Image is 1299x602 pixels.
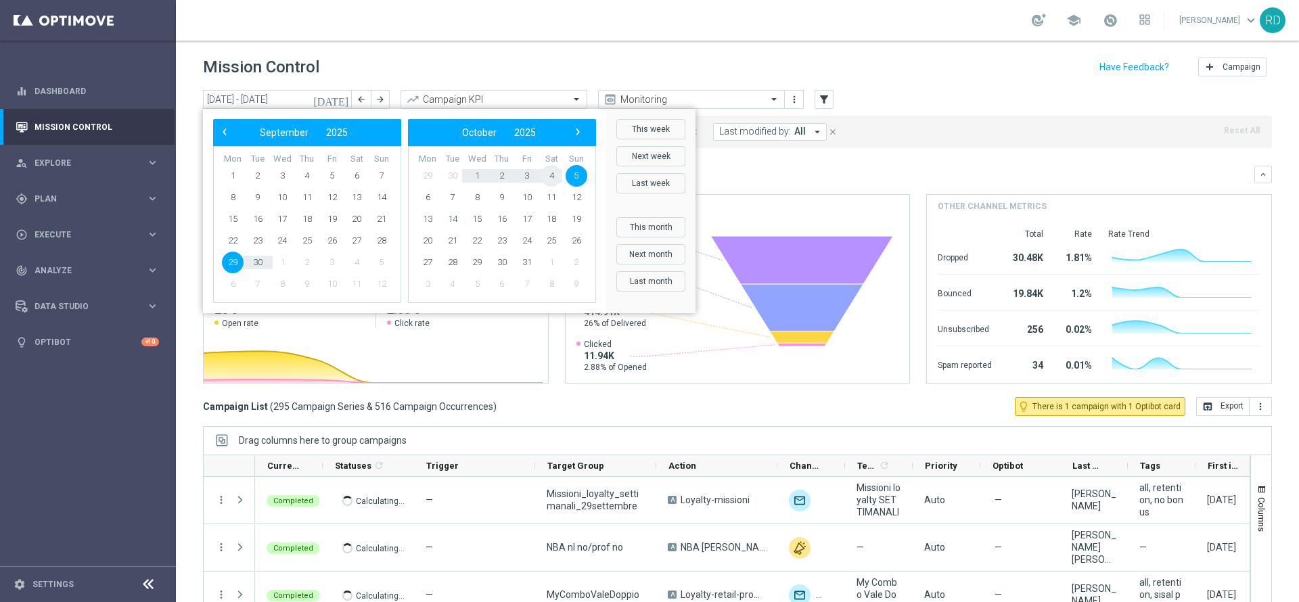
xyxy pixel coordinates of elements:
[32,580,74,588] a: Settings
[15,122,160,133] button: Mission Control
[491,273,513,295] span: 6
[15,265,160,276] button: track_changes Analyze keyboard_arrow_right
[857,482,901,518] span: Missioni loyalty SETTIMANALI
[1260,7,1285,33] div: RD
[516,252,538,273] span: 31
[346,165,367,187] span: 6
[790,461,822,471] span: Channel
[313,93,350,106] i: [DATE]
[239,435,407,446] span: Drag columns here to group campaigns
[35,159,146,167] span: Explore
[1008,281,1043,303] div: 19.84K
[247,252,269,273] span: 30
[1008,229,1043,239] div: Total
[938,200,1047,212] h4: Other channel metrics
[466,208,488,230] span: 15
[616,119,685,139] button: This week
[993,461,1023,471] span: Optibot
[491,208,513,230] span: 16
[493,400,497,413] span: )
[371,252,392,273] span: 5
[1244,13,1258,28] span: keyboard_arrow_down
[16,109,159,145] div: Mission Control
[466,230,488,252] span: 22
[16,193,146,205] div: Plan
[569,123,587,141] span: ›
[239,435,407,446] div: Row Groups
[815,90,834,109] button: filter_alt
[247,208,269,230] span: 16
[426,494,433,505] span: —
[35,267,146,275] span: Analyze
[375,95,385,104] i: arrow_forward
[1008,353,1043,375] div: 34
[417,252,438,273] span: 27
[516,187,538,208] span: 10
[295,154,320,165] th: weekday
[222,252,244,273] span: 29
[426,461,459,471] span: Trigger
[15,337,160,348] div: lightbulb Optibot +10
[1207,541,1236,553] div: 29 Sep 2025, Monday
[1196,400,1272,411] multiple-options-button: Export to CSV
[369,154,394,165] th: weekday
[1059,353,1092,375] div: 0.01%
[1204,62,1215,72] i: add
[417,187,438,208] span: 6
[15,229,160,240] div: play_circle_outline Execute keyboard_arrow_right
[215,588,227,601] button: more_vert
[222,273,244,295] span: 6
[267,494,320,507] colored-tag: Completed
[16,324,159,360] div: Optibot
[514,154,539,165] th: weekday
[1072,461,1105,471] span: Last Modified By
[16,73,159,109] div: Dashboard
[566,187,587,208] span: 12
[466,273,488,295] span: 5
[321,208,343,230] span: 19
[924,542,945,553] span: Auto
[203,57,319,77] h1: Mission Control
[203,400,497,413] h3: Campaign List
[271,208,293,230] span: 17
[442,273,463,295] span: 4
[440,154,465,165] th: weekday
[1059,281,1092,303] div: 1.2%
[16,157,146,169] div: Explore
[146,228,159,241] i: keyboard_arrow_right
[270,154,295,165] th: weekday
[204,477,255,524] div: Press SPACE to select this row.
[668,496,677,504] span: A
[346,208,367,230] span: 20
[719,126,791,137] span: Last modified by:
[271,187,293,208] span: 10
[222,230,244,252] span: 22
[296,252,318,273] span: 2
[541,187,562,208] span: 11
[827,124,839,139] button: close
[222,187,244,208] span: 8
[15,193,160,204] button: gps_fixed Plan keyboard_arrow_right
[1066,13,1081,28] span: school
[584,350,647,362] span: 11.94K
[603,93,617,106] i: preview
[16,264,146,277] div: Analyze
[215,541,227,553] button: more_vert
[925,461,957,471] span: Priority
[371,208,392,230] span: 21
[794,126,806,137] span: All
[1059,229,1092,239] div: Rate
[15,301,160,312] div: Data Studio keyboard_arrow_right
[216,123,233,141] span: ‹
[346,187,367,208] span: 13
[216,124,234,141] button: ‹
[491,165,513,187] span: 2
[442,252,463,273] span: 28
[442,208,463,230] span: 14
[251,124,317,141] button: September
[271,273,293,295] span: 8
[516,208,538,230] span: 17
[491,187,513,208] span: 9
